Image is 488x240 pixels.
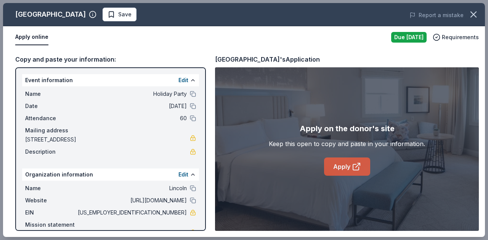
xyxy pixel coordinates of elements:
span: Description [25,147,76,156]
span: Lincoln [76,184,187,193]
span: [STREET_ADDRESS] [25,135,190,144]
div: Copy and paste your information: [15,54,206,64]
span: Name [25,89,76,99]
span: Website [25,196,76,205]
button: Save [103,8,136,21]
div: Event information [22,74,199,86]
span: Holiday Party [76,89,187,99]
span: Name [25,184,76,193]
div: Mission statement [25,220,196,229]
button: Requirements [433,33,479,42]
div: Keep this open to copy and paste in your information. [269,139,425,148]
div: [GEOGRAPHIC_DATA]'s Application [215,54,320,64]
span: [URL][DOMAIN_NAME] [76,196,187,205]
a: Apply [324,157,370,176]
button: Edit [178,76,188,85]
div: Mailing address [25,126,196,135]
span: Save [118,10,132,19]
div: [GEOGRAPHIC_DATA] [15,8,86,21]
span: Date [25,102,76,111]
span: Requirements [442,33,479,42]
span: EIN [25,208,76,217]
button: Edit [178,170,188,179]
span: Attendance [25,114,76,123]
div: Apply on the donor's site [300,122,395,135]
button: Apply online [15,29,48,45]
div: Due [DATE] [391,32,427,43]
span: [DATE] [76,102,187,111]
button: Report a mistake [409,11,464,20]
span: [US_EMPLOYER_IDENTIFICATION_NUMBER] [76,208,187,217]
span: 60 [76,114,187,123]
div: Organization information [22,168,199,181]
